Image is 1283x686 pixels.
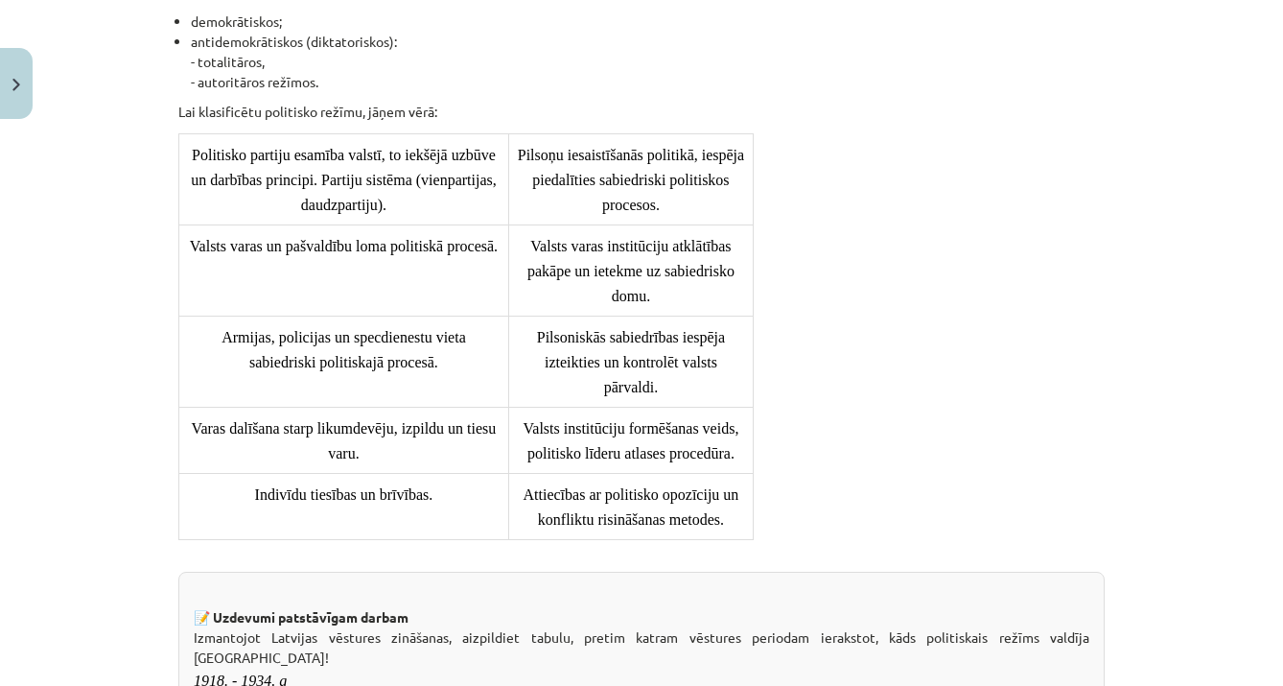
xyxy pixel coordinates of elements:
[255,486,433,503] span: Indivīdu tiesības un brīvības.
[524,486,743,528] span: Attiecības ar politisko opozīciju un konfliktu risināšanas metodes.
[524,420,743,461] span: Valsts institūciju formēšanas veids, politisko līderu atlases procedūra.
[222,329,470,370] span: Armijas, policijas un specdienestu vieta sabiedriski politiskajā procesā.
[12,79,20,91] img: icon-close-lesson-0947bae3869378f0d4975bcd49f059093ad1ed9edebbc8119c70593378902aed.svg
[190,238,498,254] span: Valsts varas un pašvaldību loma politiskā procesā.
[191,32,1105,92] li: antidemokrātiskos (diktatoriskos): - totalitāros, - autoritāros režīmos.
[518,147,748,213] span: Pilsoņu iesaistīšanās politikā, iespēja piedalīties sabiedriski politiskos procesos.
[527,238,738,304] span: Valsts varas institūciju atklātības pakāpe un ietekme uz sabiedrisko domu.
[191,147,501,213] span: Politisko partiju esamība valstī, to iekšējā uzbūve un darbības principi. Partiju sistēma (vienpa...
[191,12,1105,32] li: demokrātiskos;
[192,420,501,461] span: Varas dalīšana starp likumdevēju, izpildu un tiesu varu.
[178,102,1105,122] p: Lai klasificētu politisko režīmu, jāņem vērā:
[537,329,729,395] span: Pilsoniskās sabiedrības iespēja izteikties un kontrolēt valsts pārvaldi.
[194,608,408,626] strong: 📝 Uzdevumi patstāvīgam darbam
